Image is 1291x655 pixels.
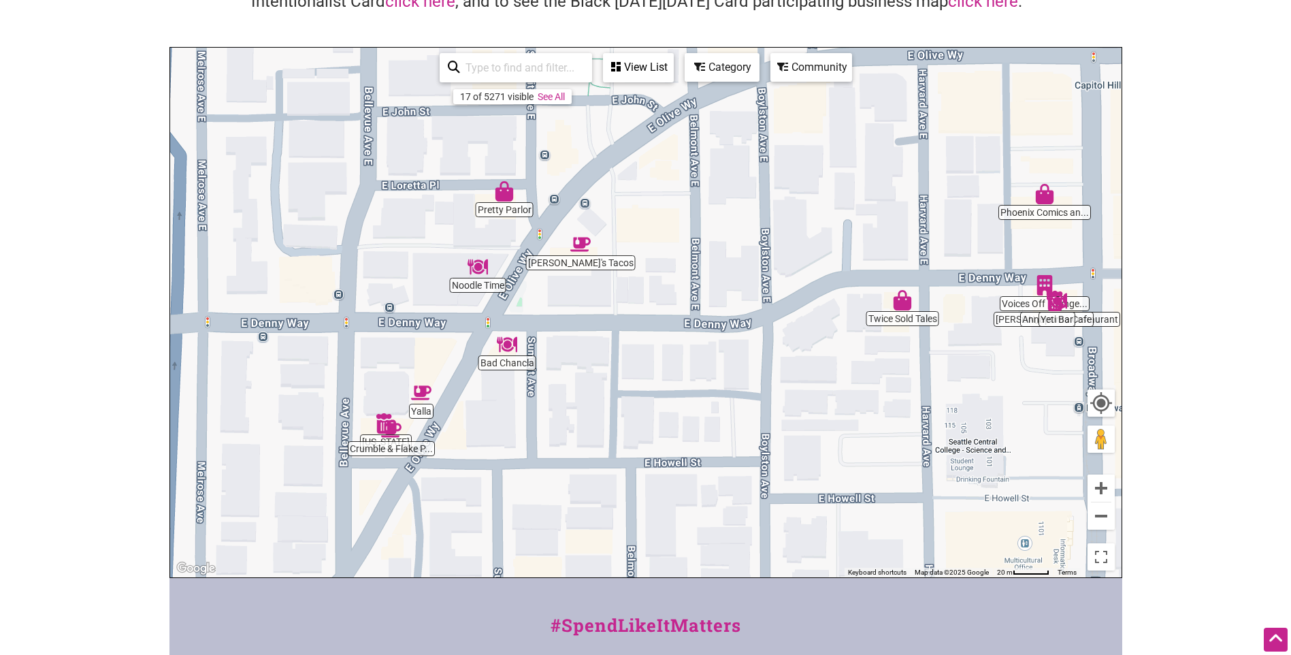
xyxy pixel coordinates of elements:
[174,560,218,577] a: Open this area in Google Maps (opens a new window)
[685,53,759,82] div: Filter by category
[411,383,431,403] div: Yalla
[772,54,851,80] div: Community
[169,612,1122,652] div: #SpendLikeItMatters
[468,257,488,277] div: Noodle Time
[1058,569,1077,576] a: Terms
[1086,542,1115,571] button: Toggle fullscreen view
[770,53,852,82] div: Filter by Community
[1034,184,1055,204] div: Phoenix Comics and Games
[1088,502,1115,530] button: Zoom out
[1088,426,1115,453] button: Drag Pegman onto the map to open Street View
[1047,291,1067,311] div: Yeti Bar
[494,181,514,202] div: Pretty Parlor
[997,569,1013,576] span: 20 m
[892,290,913,310] div: Twice Sold Tales
[993,568,1053,577] button: Map Scale: 20 m per 50 pixels
[497,334,517,355] div: Bad Chancla
[1088,389,1115,417] button: Your Location
[1088,475,1115,502] button: Zoom in
[538,91,565,102] a: See All
[1034,275,1055,295] div: Voices Off Lounge by Visually Speaking
[460,54,584,81] input: Type to find and filter...
[440,53,592,82] div: Type to search and filter
[381,420,402,441] div: Crumble & Flake Patisserie
[460,91,534,102] div: 17 of 5271 visible
[848,568,906,577] button: Keyboard shortcuts
[686,54,758,80] div: Category
[603,53,674,82] div: See a list of the visible businesses
[1264,628,1288,652] div: Scroll Back to Top
[570,234,591,255] div: Carmelo's Tacos
[604,54,672,80] div: View List
[376,413,396,434] div: Montana
[174,560,218,577] img: Google
[915,569,989,576] span: Map data ©2025 Google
